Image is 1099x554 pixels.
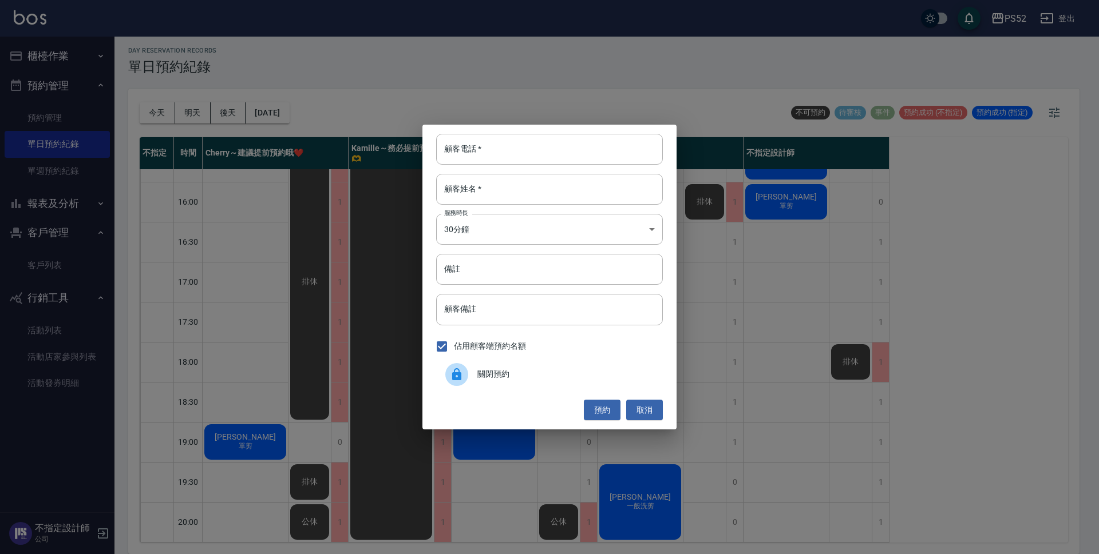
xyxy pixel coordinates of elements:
label: 服務時長 [444,209,468,217]
button: 預約 [584,400,620,421]
button: 取消 [626,400,663,421]
div: 關閉預約 [436,358,663,390]
div: 30分鐘 [436,214,663,245]
span: 佔用顧客端預約名額 [454,340,526,352]
span: 關閉預約 [477,368,654,380]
